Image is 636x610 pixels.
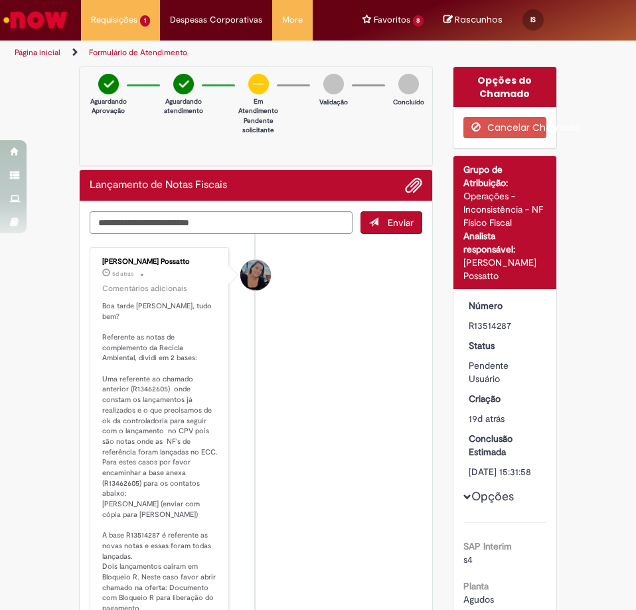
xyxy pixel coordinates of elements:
button: Adicionar anexos [405,177,422,194]
b: Planta [463,580,489,592]
p: Aguardando atendimento [164,97,203,116]
span: Despesas Corporativas [170,13,262,27]
span: Agudos [463,593,494,605]
span: Enviar [388,217,414,229]
div: Pendente Usuário [469,359,542,385]
time: 10/09/2025 11:31:54 [469,413,505,425]
span: s4 [463,554,473,565]
p: Pendente solicitante [238,116,278,136]
dt: Número [459,299,552,312]
span: 19d atrás [469,413,505,425]
img: img-circle-grey.png [398,74,419,94]
a: No momento, sua lista de rascunhos tem 0 Itens [443,13,503,26]
div: Liana Marucci Possatto [240,260,271,290]
div: Analista responsável: [463,229,547,256]
p: Validação [319,98,348,107]
time: 24/09/2025 13:45:27 [112,270,133,278]
a: Página inicial [15,47,60,58]
ul: Trilhas de página [10,41,308,65]
img: check-circle-green.png [173,74,194,94]
dt: Status [459,339,552,352]
img: check-circle-green.png [98,74,119,94]
small: Comentários adicionais [102,283,187,294]
div: [DATE] 15:31:58 [469,465,542,478]
p: Aguardando Aprovação [90,97,127,116]
img: ServiceNow [1,7,70,33]
span: Favoritos [374,13,410,27]
div: Grupo de Atribuição: [463,163,547,189]
div: [PERSON_NAME] Possatto [102,258,218,266]
button: Enviar [360,211,422,234]
span: 8 [413,15,424,27]
dt: Criação [459,392,552,405]
span: Rascunhos [455,13,503,26]
h2: Lançamento de Notas Fiscais Histórico de tíquete [90,179,227,191]
div: 10/09/2025 11:31:54 [469,412,542,425]
div: Operações - Inconsistência - NF Físico Fiscal [463,189,547,229]
span: 5d atrás [112,270,133,278]
div: [PERSON_NAME] Possatto [463,256,547,282]
span: IS [530,15,536,24]
div: R13514287 [469,319,542,332]
dt: Conclusão Estimada [459,432,552,458]
p: Em Atendimento [238,97,278,116]
button: Cancelar Chamado [463,117,547,138]
a: Formulário de Atendimento [89,47,187,58]
span: 1 [140,15,150,27]
div: Opções do Chamado [453,67,557,107]
p: Concluído [393,98,424,107]
textarea: Digite sua mensagem aqui... [90,211,353,234]
img: circle-minus.png [248,74,269,94]
img: img-circle-grey.png [323,74,344,94]
b: SAP Interim [463,540,512,552]
span: More [282,13,303,27]
span: Requisições [91,13,137,27]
